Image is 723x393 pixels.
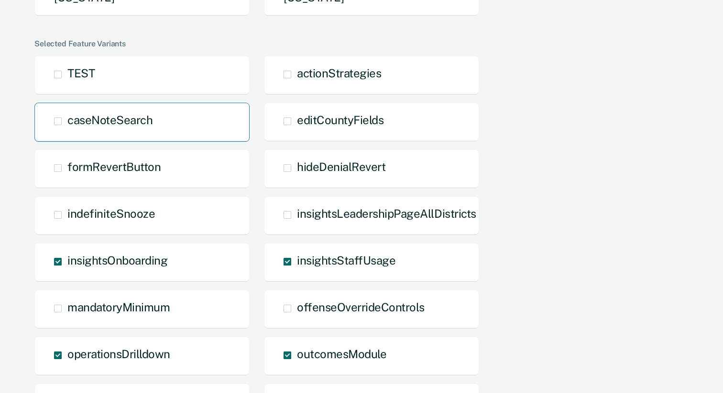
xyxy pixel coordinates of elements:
span: editCountyFields [297,113,383,127]
span: formRevertButton [67,160,161,173]
div: Selected Feature Variants [34,39,685,48]
span: caseNoteSearch [67,113,153,127]
span: actionStrategies [297,66,381,80]
span: mandatoryMinimum [67,300,170,314]
span: offenseOverrideControls [297,300,425,314]
span: indefiniteSnooze [67,207,155,220]
span: insightsStaffUsage [297,254,395,267]
span: insightsLeadershipPageAllDistricts [297,207,476,220]
span: hideDenialRevert [297,160,385,173]
span: operationsDrilldown [67,347,170,361]
span: insightsOnboarding [67,254,167,267]
span: outcomesModule [297,347,386,361]
span: TEST [67,66,95,80]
